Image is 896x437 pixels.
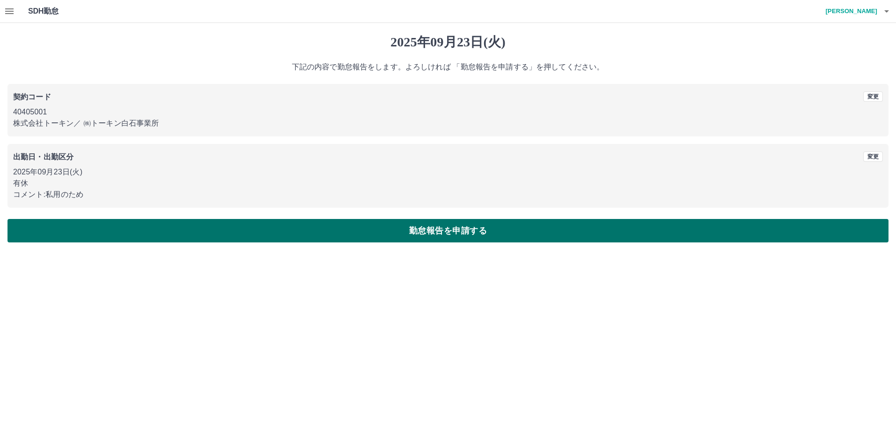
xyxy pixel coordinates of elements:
button: 勤怠報告を申請する [7,219,889,242]
p: 株式会社トーキン ／ ㈱トーキン白石事業所 [13,118,883,129]
button: 変更 [863,151,883,162]
p: 2025年09月23日(火) [13,166,883,178]
b: 契約コード [13,93,51,101]
b: 出勤日・出勤区分 [13,153,74,161]
h1: 2025年09月23日(火) [7,34,889,50]
p: コメント: 私用のため [13,189,883,200]
button: 変更 [863,91,883,102]
p: 40405001 [13,106,883,118]
p: 下記の内容で勤怠報告をします。よろしければ 「勤怠報告を申請する」を押してください。 [7,61,889,73]
p: 有休 [13,178,883,189]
